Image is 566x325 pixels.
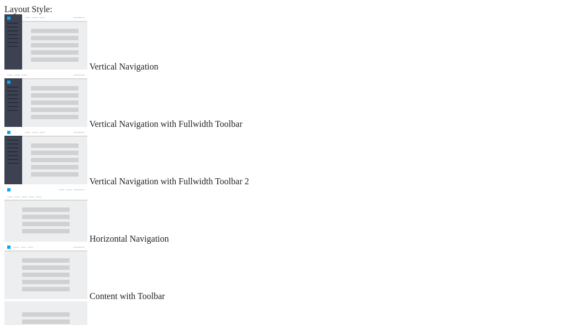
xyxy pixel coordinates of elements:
md-radio-button: Vertical Navigation [4,14,562,72]
md-radio-button: Vertical Navigation with Fullwidth Toolbar [4,72,562,129]
img: vertical-nav-with-full-toolbar.jpg [4,72,87,127]
md-radio-button: Horizontal Navigation [4,187,562,244]
span: Content with Toolbar [90,291,165,301]
img: horizontal-nav.jpg [4,187,87,242]
img: vertical-nav.jpg [4,14,87,70]
span: Vertical Navigation with Fullwidth Toolbar 2 [90,177,249,186]
div: Layout Style: [4,4,562,14]
img: vertical-nav-with-full-toolbar-2.jpg [4,129,87,184]
span: Vertical Navigation with Fullwidth Toolbar [90,119,243,129]
span: Horizontal Navigation [90,234,169,243]
span: Vertical Navigation [90,62,159,71]
md-radio-button: Content with Toolbar [4,244,562,301]
md-radio-button: Vertical Navigation with Fullwidth Toolbar 2 [4,129,562,187]
img: content-with-toolbar.jpg [4,244,87,299]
